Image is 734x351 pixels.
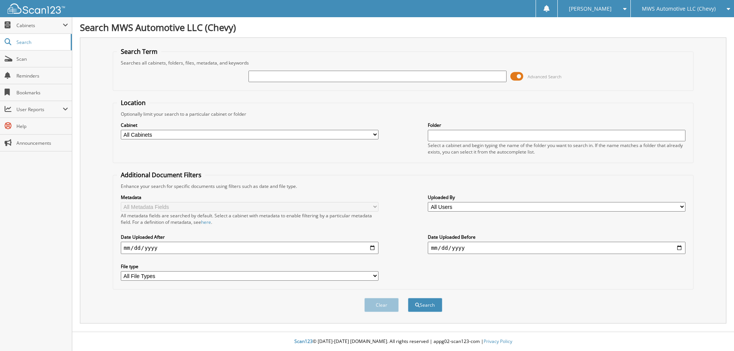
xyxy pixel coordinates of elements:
[117,183,690,189] div: Enhance your search for specific documents using filters such as date and file type.
[80,21,726,34] h1: Search MWS Automotive LLC (Chevy)
[121,242,378,254] input: start
[484,338,512,345] a: Privacy Policy
[428,242,685,254] input: end
[16,39,67,45] span: Search
[16,123,68,129] span: Help
[569,6,612,11] span: [PERSON_NAME]
[16,89,68,96] span: Bookmarks
[294,338,313,345] span: Scan123
[428,194,685,201] label: Uploaded By
[201,219,211,225] a: here
[428,142,685,155] div: Select a cabinet and begin typing the name of the folder you want to search in. If the name match...
[528,74,562,79] span: Advanced Search
[121,212,378,225] div: All metadata fields are searched by default. Select a cabinet with metadata to enable filtering b...
[121,263,378,270] label: File type
[428,122,685,128] label: Folder
[16,106,63,113] span: User Reports
[364,298,399,312] button: Clear
[8,3,65,14] img: scan123-logo-white.svg
[16,22,63,29] span: Cabinets
[121,194,378,201] label: Metadata
[642,6,716,11] span: MWS Automotive LLC (Chevy)
[117,60,690,66] div: Searches all cabinets, folders, files, metadata, and keywords
[117,171,205,179] legend: Additional Document Filters
[16,73,68,79] span: Reminders
[117,111,690,117] div: Optionally limit your search to a particular cabinet or folder
[117,99,149,107] legend: Location
[408,298,442,312] button: Search
[72,332,734,351] div: © [DATE]-[DATE] [DOMAIN_NAME]. All rights reserved | appg02-scan123-com |
[428,234,685,240] label: Date Uploaded Before
[16,140,68,146] span: Announcements
[117,47,161,56] legend: Search Term
[121,234,378,240] label: Date Uploaded After
[121,122,378,128] label: Cabinet
[16,56,68,62] span: Scan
